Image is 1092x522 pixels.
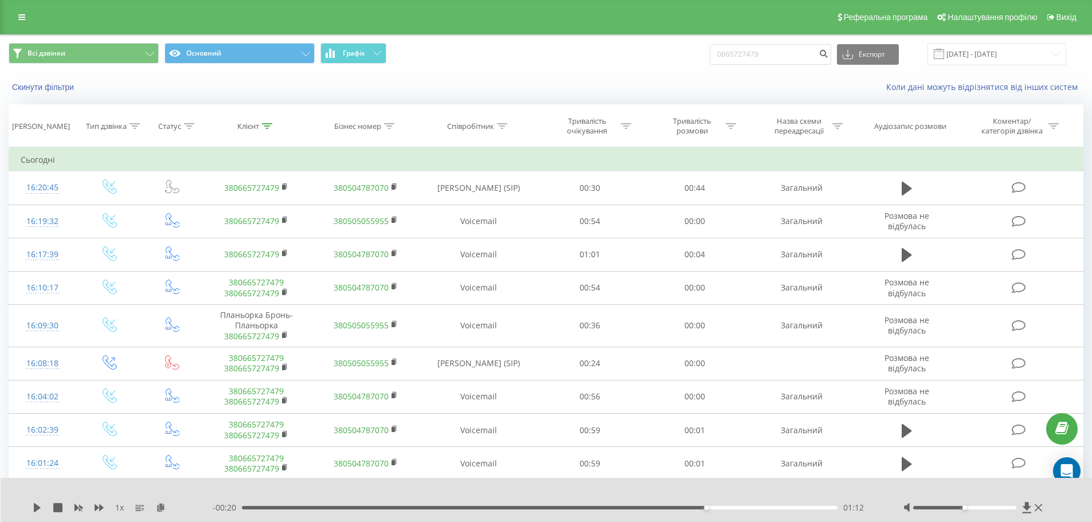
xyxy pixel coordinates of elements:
[21,210,65,233] div: 16:19:32
[538,171,643,205] td: 00:30
[224,288,279,299] a: 380665727479
[334,391,389,402] a: 380504787070
[747,238,856,271] td: Загальний
[21,386,65,408] div: 16:04:02
[643,205,747,238] td: 00:00
[334,358,389,368] a: 380505055955
[224,215,279,226] a: 380665727479
[21,244,65,266] div: 16:17:39
[874,121,946,131] div: Аудіозапис розмови
[21,352,65,375] div: 16:08:18
[884,277,929,298] span: Розмова не відбулась
[884,315,929,336] span: Розмова не відбулась
[12,121,70,131] div: [PERSON_NAME]
[420,447,538,480] td: Voicemail
[334,282,389,293] a: 380504787070
[747,205,856,238] td: Загальний
[704,505,709,510] div: Accessibility label
[224,182,279,193] a: 380665727479
[884,210,929,231] span: Розмова не відбулась
[643,171,747,205] td: 00:44
[224,363,279,374] a: 380665727479
[224,396,279,407] a: 380665727479
[643,271,747,304] td: 00:00
[747,271,856,304] td: Загальний
[557,116,618,136] div: Тривалість очікування
[229,453,284,464] a: 380665727479
[158,121,181,131] div: Статус
[420,238,538,271] td: Voicemail
[115,502,124,513] span: 1 x
[420,305,538,347] td: Voicemail
[9,43,159,64] button: Всі дзвінки
[334,249,389,260] a: 380504787070
[538,271,643,304] td: 00:54
[747,305,856,347] td: Загальний
[843,502,864,513] span: 01:12
[21,315,65,337] div: 16:09:30
[538,238,643,271] td: 01:01
[229,352,284,363] a: 380665727479
[643,238,747,271] td: 00:04
[213,502,242,513] span: - 00:20
[886,81,1083,92] a: Коли дані можуть відрізнятися вiд інших систем
[229,277,284,288] a: 380665727479
[948,13,1037,22] span: Налаштування профілю
[643,414,747,447] td: 00:01
[538,447,643,480] td: 00:59
[224,430,279,441] a: 380665727479
[21,277,65,299] div: 16:10:17
[844,13,928,22] span: Реферальна програма
[229,419,284,430] a: 380665727479
[237,121,259,131] div: Клієнт
[86,121,127,131] div: Тип дзвінка
[538,205,643,238] td: 00:54
[420,171,538,205] td: [PERSON_NAME] (SIP)
[334,320,389,331] a: 380505055955
[420,271,538,304] td: Voicemail
[229,386,284,397] a: 380665727479
[538,347,643,380] td: 00:24
[710,44,831,65] input: Пошук за номером
[21,452,65,474] div: 16:01:24
[643,380,747,413] td: 00:00
[9,82,80,92] button: Скинути фільтри
[747,447,856,480] td: Загальний
[420,414,538,447] td: Voicemail
[768,116,829,136] div: Назва схеми переадресації
[962,505,967,510] div: Accessibility label
[1056,13,1077,22] span: Вихід
[334,215,389,226] a: 380505055955
[538,305,643,347] td: 00:36
[1053,457,1081,485] div: Open Intercom Messenger
[420,347,538,380] td: [PERSON_NAME] (SIP)
[224,463,279,474] a: 380665727479
[420,205,538,238] td: Voicemail
[21,419,65,441] div: 16:02:39
[643,305,747,347] td: 00:00
[538,414,643,447] td: 00:59
[884,352,929,374] span: Розмова не відбулась
[320,43,386,64] button: Графік
[643,447,747,480] td: 00:01
[334,458,389,469] a: 380504787070
[884,386,929,407] span: Розмова не відбулась
[9,148,1083,171] td: Сьогодні
[224,249,279,260] a: 380665727479
[643,347,747,380] td: 00:00
[334,182,389,193] a: 380504787070
[747,171,856,205] td: Загальний
[343,49,365,57] span: Графік
[21,176,65,199] div: 16:20:45
[979,116,1046,136] div: Коментар/категорія дзвінка
[662,116,723,136] div: Тривалість розмови
[334,121,381,131] div: Бізнес номер
[165,43,315,64] button: Основний
[837,44,899,65] button: Експорт
[334,425,389,435] a: 380504787070
[447,121,494,131] div: Співробітник
[747,380,856,413] td: Загальний
[420,380,538,413] td: Voicemail
[202,305,311,347] td: Планьорка Бронь-Планьорка
[747,414,856,447] td: Загальний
